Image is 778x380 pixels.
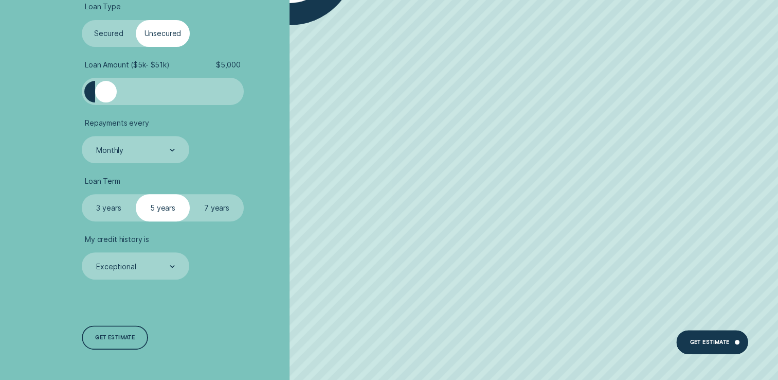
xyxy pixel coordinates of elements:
[82,20,136,47] label: Secured
[82,194,136,221] label: 3 years
[136,20,190,47] label: Unsecured
[85,2,121,11] span: Loan Type
[85,118,149,128] span: Repayments every
[216,60,241,70] span: $ 5,000
[190,194,244,221] label: 7 years
[85,60,170,70] span: Loan Amount ( $5k - $51k )
[96,146,123,155] div: Monthly
[85,177,120,186] span: Loan Term
[96,262,136,271] div: Exceptional
[136,194,190,221] label: 5 years
[85,235,149,244] span: My credit history is
[676,330,748,354] a: Get estimate
[82,325,149,350] a: Get estimate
